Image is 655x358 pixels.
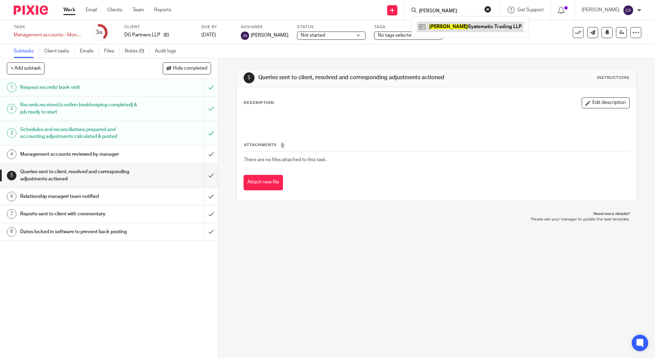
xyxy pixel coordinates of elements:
span: [PERSON_NAME] [251,32,288,39]
p: DG Partners LLP [124,32,160,38]
a: Team [133,7,144,13]
a: Clients [107,7,122,13]
h1: Schedules and reconciliations prepared and accounting adjustments calculated & posted [20,124,138,142]
div: 8 [7,227,16,237]
div: 2 [7,104,16,114]
img: Pixie [14,5,48,15]
label: Client [124,24,193,30]
a: Work [63,7,75,13]
a: Email [86,7,97,13]
label: Status [297,24,366,30]
div: Instructions [597,75,630,81]
div: 3 [96,28,102,36]
label: Tags [374,24,443,30]
span: Hide completed [173,66,207,71]
div: 5 [7,171,16,180]
label: Task [14,24,82,30]
div: 1 [7,83,16,92]
a: Reports [154,7,171,13]
a: Emails [80,45,99,58]
h1: Relationship manager/ team notified [20,191,138,202]
a: Audit logs [155,45,181,58]
div: 4 [7,150,16,159]
h1: Reports sent to client with commentary [20,209,138,219]
img: svg%3E [241,32,249,40]
h1: Records received (confirm bookkeeping completed) & job ready to start [20,100,138,117]
a: Client tasks [44,45,75,58]
small: /8 [99,31,102,35]
a: Subtasks [14,45,39,58]
img: svg%3E [623,5,634,16]
button: + Add subtask [7,62,45,74]
div: 3 [7,128,16,138]
div: 7 [7,209,16,219]
p: [PERSON_NAME] [582,7,619,13]
p: Need more details? [243,211,630,217]
span: Get Support [517,8,544,12]
input: Search [418,8,480,14]
span: Not started [301,33,325,38]
div: 5 [244,72,255,83]
p: Please ask your manager to update the task template. [243,217,630,222]
label: Assignee [241,24,288,30]
p: Description [244,100,274,106]
h1: Dates locked in software to prevent back posting [20,227,138,237]
h1: Request records/ book visit [20,82,138,93]
a: Notes (0) [125,45,150,58]
span: No tags selected [378,33,414,38]
button: Attach new file [244,175,283,190]
span: [DATE] [201,33,216,37]
button: Clear [484,6,491,13]
label: Due by [201,24,232,30]
span: Attachments [244,143,277,147]
div: Management accounts - Monthly [14,32,82,38]
div: 6 [7,192,16,201]
h1: Management accounts reviewed by manager [20,149,138,159]
h1: Queries sent to client, resolved and corresponding adjustments actioned [20,167,138,184]
a: Files [104,45,120,58]
button: Edit description [582,97,630,108]
span: There are no files attached to this task. [244,157,326,162]
h1: Queries sent to client, resolved and corresponding adjustments actioned [258,74,451,81]
button: Hide completed [163,62,211,74]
